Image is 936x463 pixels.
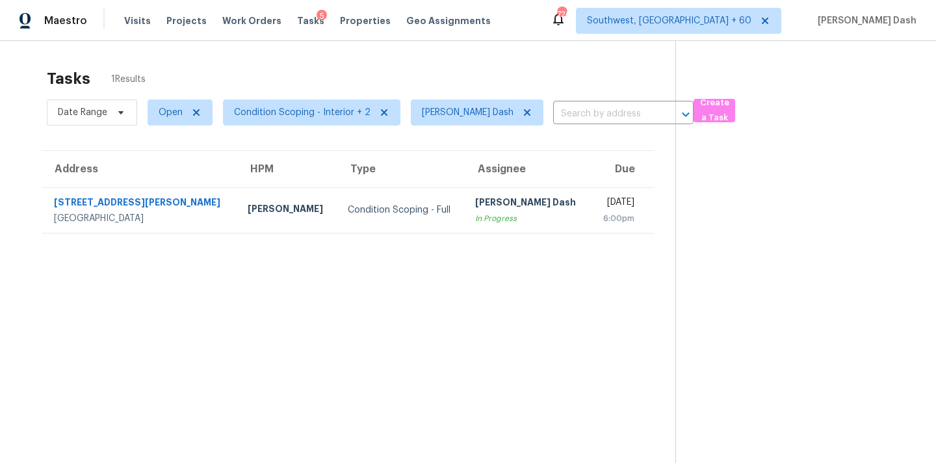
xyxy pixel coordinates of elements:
div: [PERSON_NAME] Dash [475,196,580,212]
div: In Progress [475,212,580,225]
span: Open [159,106,183,119]
span: Work Orders [222,14,281,27]
span: Geo Assignments [406,14,491,27]
div: [PERSON_NAME] [248,202,326,218]
span: Visits [124,14,151,27]
h2: Tasks [47,72,90,85]
div: [STREET_ADDRESS][PERSON_NAME] [54,196,227,212]
span: Southwest, [GEOGRAPHIC_DATA] + 60 [587,14,751,27]
span: Maestro [44,14,87,27]
button: Create a Task [694,99,735,122]
th: Assignee [465,151,591,187]
div: 726 [557,8,566,21]
div: [GEOGRAPHIC_DATA] [54,212,227,225]
span: Properties [340,14,391,27]
span: Date Range [58,106,107,119]
input: Search by address [553,104,657,124]
span: [PERSON_NAME] Dash [812,14,916,27]
span: Condition Scoping - Interior + 2 [234,106,370,119]
span: Tasks [297,16,324,25]
span: Create a Task [700,96,729,126]
span: [PERSON_NAME] Dash [422,106,513,119]
button: Open [677,105,695,124]
div: [DATE] [601,196,634,212]
th: Address [42,151,237,187]
div: Condition Scoping - Full [348,204,455,217]
th: HPM [237,151,337,187]
span: Projects [166,14,207,27]
th: Type [337,151,465,187]
div: 5 [317,10,327,23]
span: 1 Results [111,73,146,86]
th: Due [591,151,655,187]
div: 6:00pm [601,212,634,225]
